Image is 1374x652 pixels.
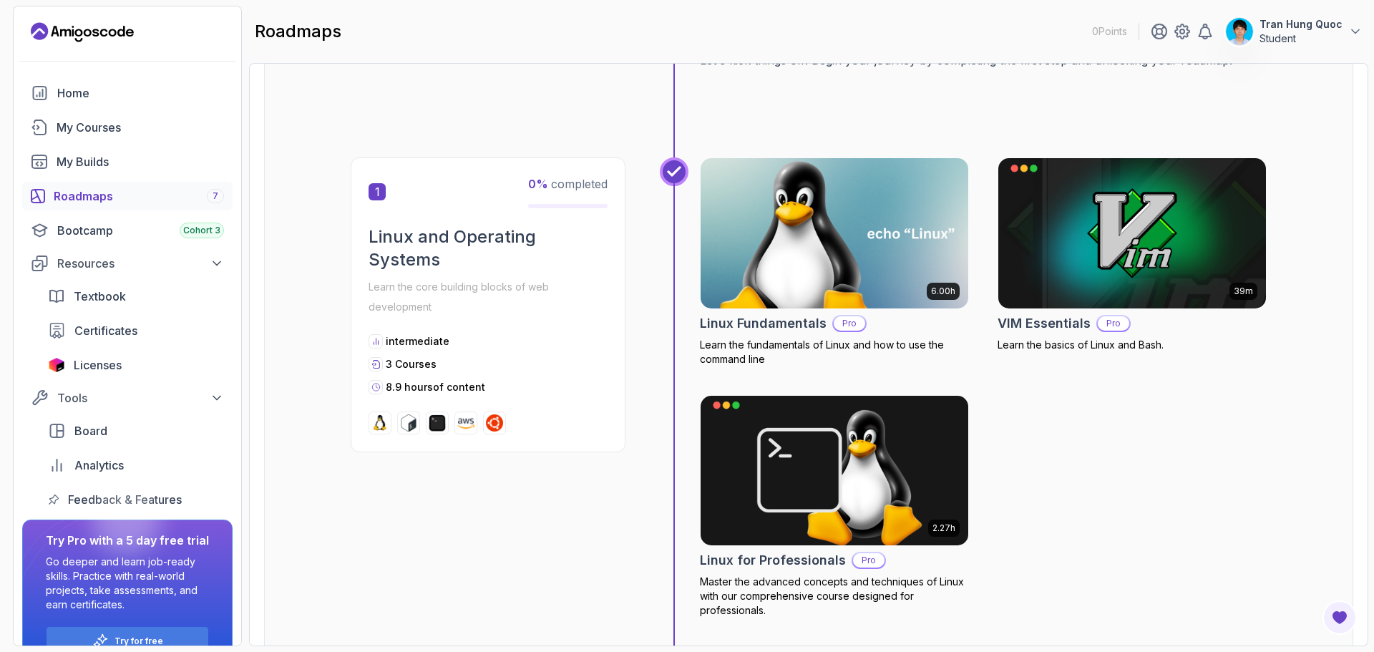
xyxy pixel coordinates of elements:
[74,422,107,439] span: Board
[183,225,220,236] span: Cohort 3
[1226,18,1253,45] img: user profile image
[46,555,209,612] p: Go deeper and learn job-ready skills. Practice with real-world projects, take assessments, and ea...
[74,457,124,474] span: Analytics
[39,485,233,514] a: feedback
[1225,17,1363,46] button: user profile imageTran Hung QuocStudent
[57,84,224,102] div: Home
[68,491,182,508] span: Feedback & Features
[255,20,341,43] h2: roadmaps
[998,157,1267,352] a: VIM Essentials card39mVIM EssentialsProLearn the basics of Linux and Bash.
[39,417,233,445] a: board
[931,286,955,297] p: 6.00h
[1259,17,1343,31] p: Tran Hung Quoc
[701,396,968,546] img: Linux for Professionals card
[57,119,224,136] div: My Courses
[700,313,827,334] h2: Linux Fundamentals
[998,158,1266,308] img: VIM Essentials card
[57,153,224,170] div: My Builds
[1234,286,1253,297] p: 39m
[429,414,446,432] img: terminal logo
[386,358,437,370] span: 3 Courses
[700,575,969,618] p: Master the advanced concepts and techniques of Linux with our comprehensive course designed for p...
[39,351,233,379] a: licenses
[853,553,885,568] p: Pro
[54,188,224,205] div: Roadmaps
[700,550,846,570] h2: Linux for Professionals
[48,358,65,372] img: jetbrains icon
[22,79,233,107] a: home
[22,216,233,245] a: bootcamp
[22,113,233,142] a: courses
[528,177,548,191] span: 0 %
[386,380,485,394] p: 8.9 hours of content
[31,21,134,44] a: Landing page
[39,451,233,480] a: analytics
[700,395,969,618] a: Linux for Professionals card2.27hLinux for ProfessionalsProMaster the advanced concepts and techn...
[39,316,233,345] a: certificates
[57,222,224,239] div: Bootcamp
[457,414,474,432] img: aws logo
[74,322,137,339] span: Certificates
[369,277,608,317] p: Learn the core building blocks of web development
[22,147,233,176] a: builds
[1322,600,1357,635] button: Open Feedback Button
[74,356,122,374] span: Licenses
[700,338,969,366] p: Learn the fundamentals of Linux and how to use the command line
[400,414,417,432] img: bash logo
[74,288,126,305] span: Textbook
[1092,24,1127,39] p: 0 Points
[486,414,503,432] img: ubuntu logo
[57,255,224,272] div: Resources
[369,183,386,200] span: 1
[998,313,1091,334] h2: VIM Essentials
[998,338,1267,352] p: Learn the basics of Linux and Bash.
[932,522,955,534] p: 2.27h
[1098,316,1129,331] p: Pro
[114,636,163,647] a: Try for free
[386,334,449,349] p: intermediate
[22,250,233,276] button: Resources
[528,177,608,191] span: completed
[694,155,975,312] img: Linux Fundamentals card
[371,414,389,432] img: linux logo
[57,389,224,407] div: Tools
[22,385,233,411] button: Tools
[700,157,969,366] a: Linux Fundamentals card6.00hLinux FundamentalsProLearn the fundamentals of Linux and how to use t...
[1259,31,1343,46] p: Student
[834,316,865,331] p: Pro
[369,225,608,271] h2: Linux and Operating Systems
[22,182,233,210] a: roadmaps
[213,190,218,202] span: 7
[39,282,233,311] a: textbook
